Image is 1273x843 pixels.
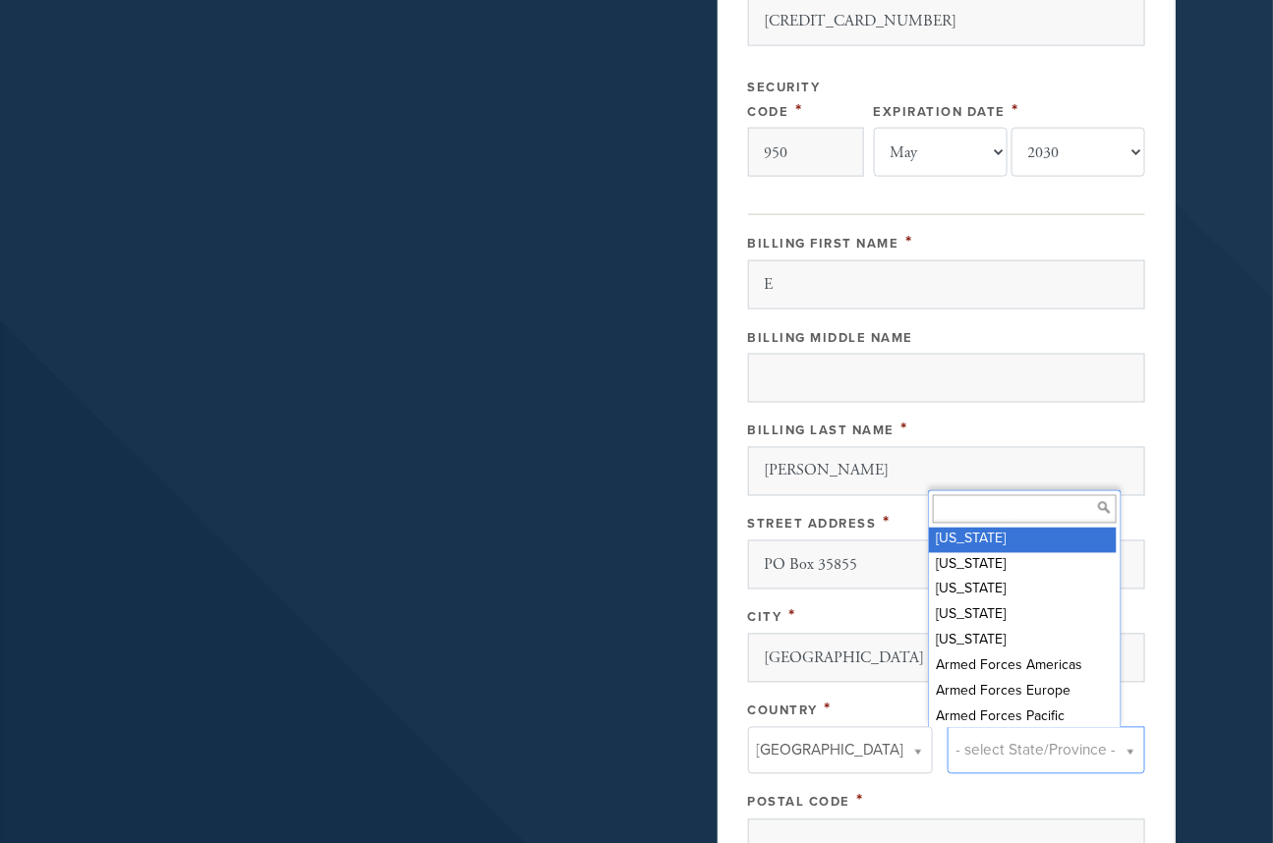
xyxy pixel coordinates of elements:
div: Armed Forces Pacific [929,705,1117,731]
div: [US_STATE] [929,553,1117,579]
div: Armed Forces Americas [929,654,1117,680]
div: [US_STATE] [929,629,1117,654]
div: [US_STATE] [929,528,1117,553]
div: Armed Forces Europe [929,680,1117,705]
div: [US_STATE] [929,578,1117,603]
div: [US_STATE] [929,603,1117,629]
